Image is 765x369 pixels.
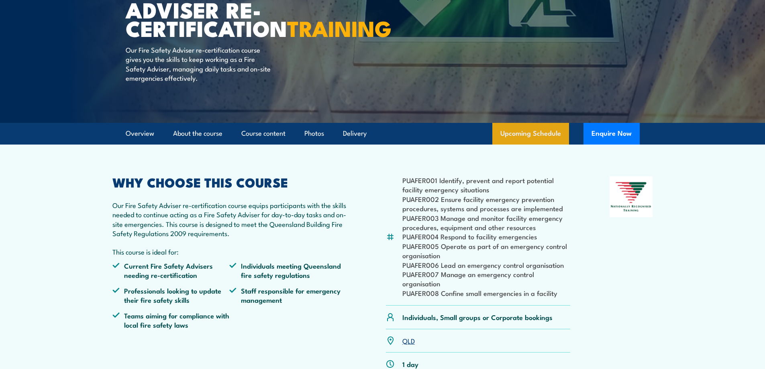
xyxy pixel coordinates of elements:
p: Our Fire Safety Adviser re-certification course gives you the skills to keep working as a Fire Sa... [126,45,272,83]
a: Overview [126,123,154,144]
a: Photos [304,123,324,144]
h2: WHY CHOOSE THIS COURSE [112,176,347,188]
li: Current Fire Safety Advisers needing re-certification [112,261,230,280]
li: Individuals meeting Queensland fire safety regulations [229,261,347,280]
li: PUAFER002 Ensure facility emergency prevention procedures, systems and processes are implemented [402,194,571,213]
button: Enquire Now [583,123,640,145]
a: QLD [402,336,415,345]
a: Course content [241,123,286,144]
a: Delivery [343,123,367,144]
li: PUAFER003 Manage and monitor facility emergency procedures, equipment and other resources [402,213,571,232]
p: Our Fire Safety Adviser re-certification course equips participants with the skills needed to con... [112,200,347,238]
li: PUAFER001 Identify, prevent and report potential facility emergency situations [402,175,571,194]
li: PUAFER006 Lead an emergency control organisation [402,260,571,269]
li: Staff responsible for emergency management [229,286,347,305]
strong: TRAINING [287,11,392,44]
a: About the course [173,123,222,144]
p: Individuals, Small groups or Corporate bookings [402,312,553,322]
li: Teams aiming for compliance with local fire safety laws [112,311,230,330]
img: Nationally Recognised Training logo. [610,176,653,217]
li: PUAFER007 Manage an emergency control organisation [402,269,571,288]
li: Professionals looking to update their fire safety skills [112,286,230,305]
a: Upcoming Schedule [492,123,569,145]
li: PUAFER004 Respond to facility emergencies [402,232,571,241]
li: PUAFER008 Confine small emergencies in a facility [402,288,571,298]
p: 1 day [402,359,418,369]
p: This course is ideal for: [112,247,347,256]
li: PUAFER005 Operate as part of an emergency control organisation [402,241,571,260]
